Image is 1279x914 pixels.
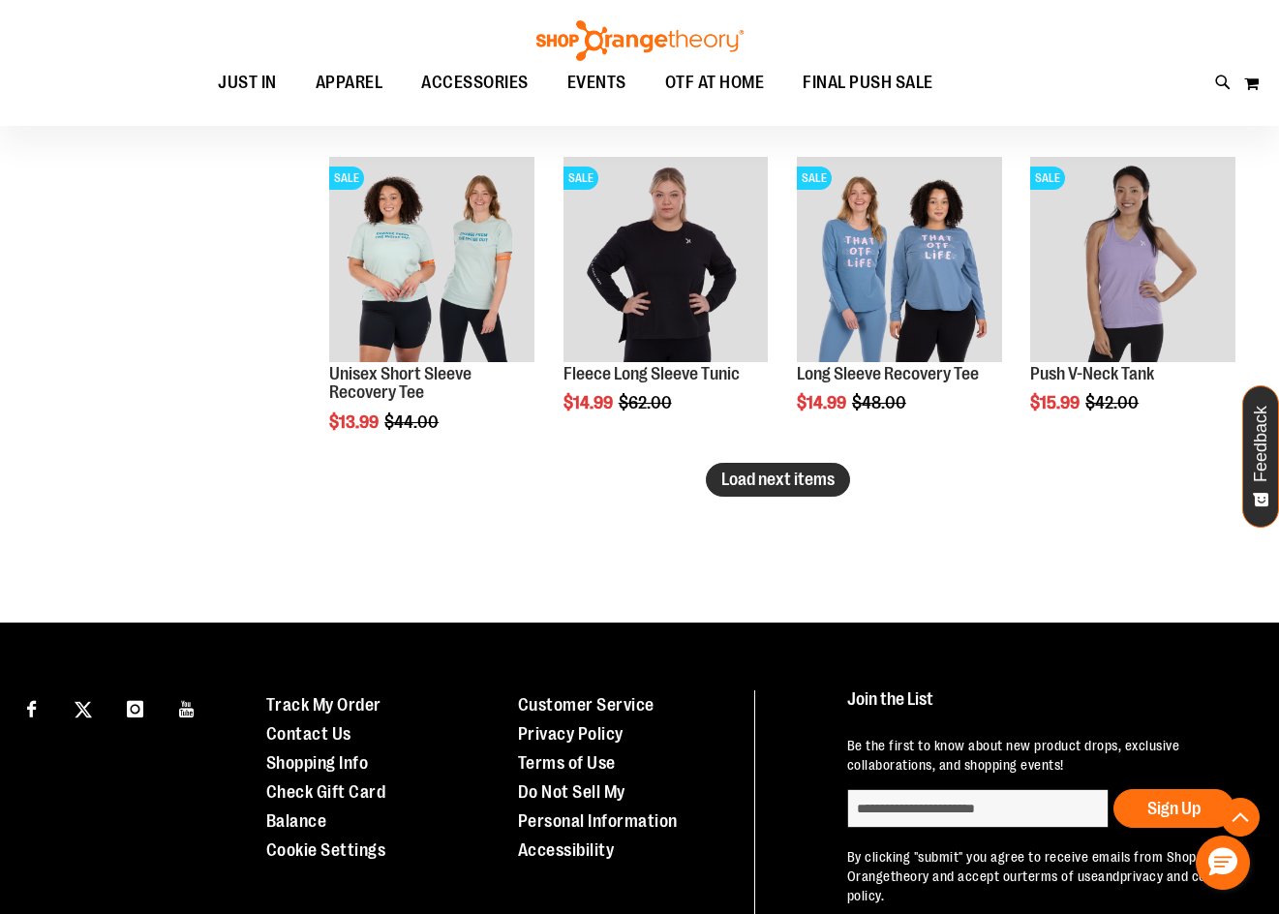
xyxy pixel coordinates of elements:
[329,364,472,403] a: Unisex Short Sleeve Recovery Tee
[329,167,364,190] span: SALE
[1147,799,1201,818] span: Sign Up
[75,701,92,718] img: Twitter
[567,61,626,105] span: EVENTS
[797,364,979,383] a: Long Sleeve Recovery Tee
[847,789,1109,828] input: enter email
[797,157,1002,362] img: Main of 2024 AUGUST Long Sleeve Recovery Tee
[421,61,529,105] span: ACCESSORIES
[518,840,615,860] a: Accessibility
[1252,406,1270,482] span: Feedback
[787,147,1012,462] div: product
[847,847,1244,905] p: By clicking "submit" you agree to receive emails from Shop Orangetheory and accept our and
[329,157,534,365] a: Main of 2024 AUGUST Unisex Short Sleeve Recovery TeeSALE
[1196,836,1250,890] button: Hello, have a question? Let’s chat.
[847,690,1244,726] h4: Join the List
[803,61,933,105] span: FINAL PUSH SALE
[67,690,101,724] a: Visit our X page
[518,695,655,715] a: Customer Service
[296,61,403,106] a: APPAREL
[518,753,616,773] a: Terms of Use
[329,157,534,362] img: Main of 2024 AUGUST Unisex Short Sleeve Recovery Tee
[1030,157,1235,362] img: Product image for Push V-Neck Tank
[329,412,381,432] span: $13.99
[1085,393,1142,412] span: $42.00
[218,61,277,105] span: JUST IN
[1030,364,1154,383] a: Push V-Neck Tank
[797,157,1002,365] a: Main of 2024 AUGUST Long Sleeve Recovery TeeSALE
[1242,385,1279,528] button: Feedback - Show survey
[554,147,778,462] div: product
[563,157,769,362] img: Product image for Fleece Long Sleeve Tunic
[266,782,386,831] a: Check Gift Card Balance
[706,463,850,497] button: Load next items
[170,690,204,724] a: Visit our Youtube page
[1020,147,1245,462] div: product
[1221,798,1260,837] button: Back To Top
[266,753,369,773] a: Shopping Info
[797,167,832,190] span: SALE
[563,393,616,412] span: $14.99
[721,470,835,489] span: Load next items
[646,61,784,106] a: OTF AT HOME
[320,147,544,481] div: product
[852,393,909,412] span: $48.00
[1030,167,1065,190] span: SALE
[665,61,765,105] span: OTF AT HOME
[198,61,296,106] a: JUST IN
[402,61,548,106] a: ACCESSORIES
[563,364,740,383] a: Fleece Long Sleeve Tunic
[266,840,386,860] a: Cookie Settings
[619,393,675,412] span: $62.00
[548,61,646,106] a: EVENTS
[1022,868,1098,884] a: terms of use
[15,690,48,724] a: Visit our Facebook page
[563,157,769,365] a: Product image for Fleece Long Sleeve TunicSALE
[518,782,678,831] a: Do Not Sell My Personal Information
[847,736,1244,775] p: Be the first to know about new product drops, exclusive collaborations, and shopping events!
[783,61,953,105] a: FINAL PUSH SALE
[118,690,152,724] a: Visit our Instagram page
[266,695,381,715] a: Track My Order
[1030,157,1235,365] a: Product image for Push V-Neck TankSALE
[316,61,383,105] span: APPAREL
[1113,789,1234,828] button: Sign Up
[1030,393,1082,412] span: $15.99
[533,20,746,61] img: Shop Orangetheory
[797,393,849,412] span: $14.99
[384,412,442,432] span: $44.00
[266,724,351,744] a: Contact Us
[518,724,624,744] a: Privacy Policy
[563,167,598,190] span: SALE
